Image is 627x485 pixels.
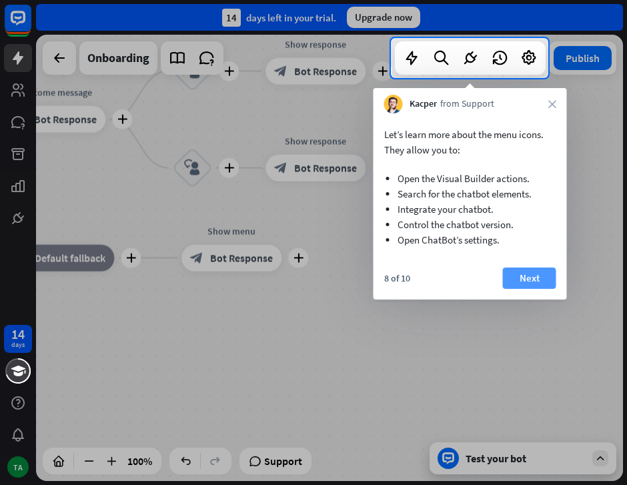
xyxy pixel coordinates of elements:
[410,97,437,111] span: Kacper
[398,232,543,248] li: Open ChatBot’s settings.
[398,217,543,232] li: Control the chatbot version.
[384,127,556,157] p: Let’s learn more about the menu icons. They allow you to:
[398,171,543,186] li: Open the Visual Builder actions.
[503,268,556,289] button: Next
[398,186,543,201] li: Search for the chatbot elements.
[11,5,51,45] button: Open LiveChat chat widget
[398,201,543,217] li: Integrate your chatbot.
[548,100,556,108] i: close
[384,272,410,284] div: 8 of 10
[440,97,494,111] span: from Support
